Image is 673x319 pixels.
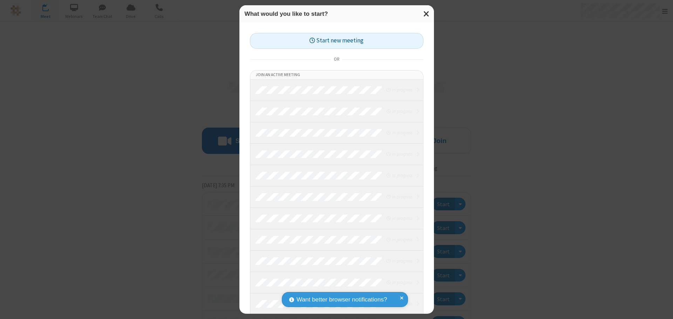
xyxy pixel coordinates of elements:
em: in progress [387,279,412,286]
em: in progress [387,172,412,179]
em: in progress [387,194,412,200]
li: Join an active meeting [250,70,423,80]
em: in progress [387,151,412,157]
span: or [331,54,342,64]
button: Close modal [419,5,434,22]
em: in progress [387,215,412,222]
em: in progress [387,236,412,243]
em: in progress [387,108,412,115]
em: in progress [387,258,412,264]
h3: What would you like to start? [245,11,429,17]
span: Want better browser notifications? [297,295,387,304]
button: Start new meeting [250,33,423,49]
em: in progress [387,129,412,136]
em: in progress [387,87,412,93]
